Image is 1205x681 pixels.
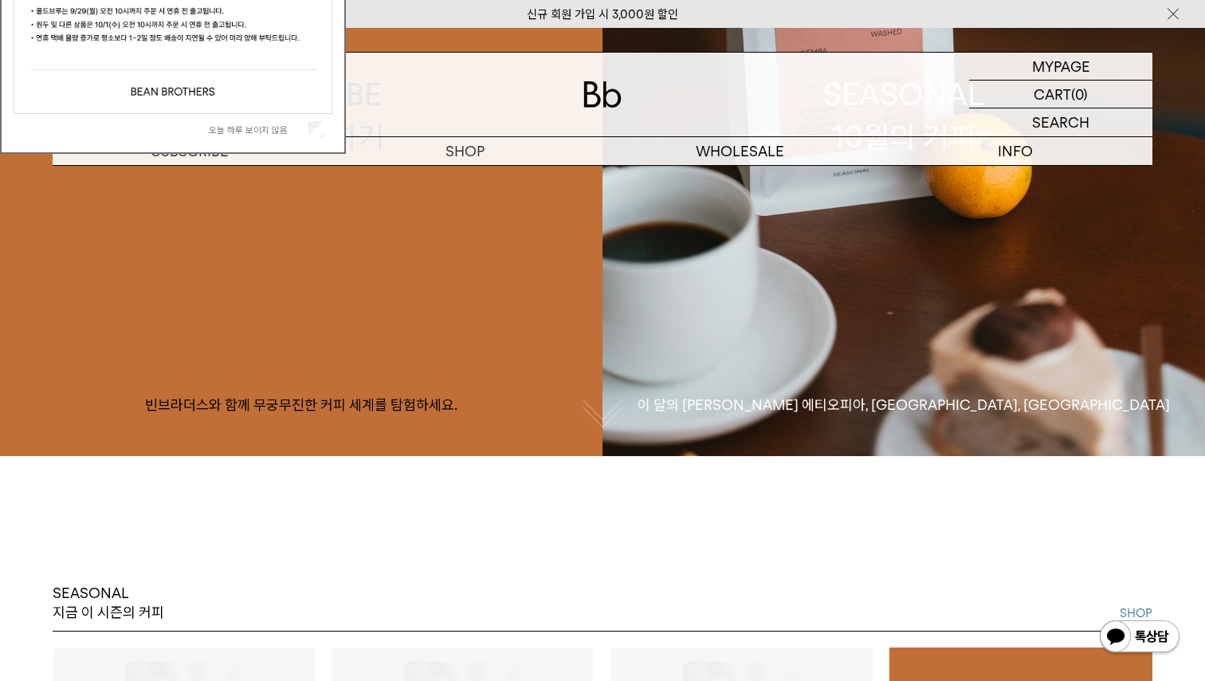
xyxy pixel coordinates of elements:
[602,396,1205,415] p: 이 달의 [PERSON_NAME] 에티오피아, [GEOGRAPHIC_DATA], [GEOGRAPHIC_DATA]
[328,137,602,165] a: SHOP
[53,584,164,623] p: SEASONAL 지금 이 시즌의 커피
[1032,53,1090,80] p: MYPAGE
[1071,81,1088,108] p: (0)
[1098,619,1181,657] img: 카카오톡 채널 1:1 채팅 버튼
[969,81,1152,108] a: CART (0)
[1120,604,1152,623] a: SHOP
[877,137,1152,165] p: INFO
[1032,108,1089,136] p: SEARCH
[583,81,622,108] img: 로고
[969,53,1152,81] a: MYPAGE
[209,124,305,136] label: 오늘 하루 보이지 않음
[1034,81,1071,108] p: CART
[527,7,678,22] a: 신규 회원 가입 시 3,000원 할인
[602,137,877,165] p: WHOLESALE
